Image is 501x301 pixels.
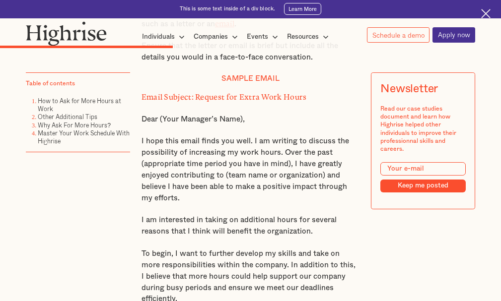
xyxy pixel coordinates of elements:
[142,31,188,43] div: Individuals
[38,113,97,122] a: Other Additional Tips
[284,3,321,15] a: Learn More
[380,105,466,153] div: Read our case studies document and learn how Highrise helped other individuals to improve their p...
[142,74,360,83] h4: Sample Email
[380,162,466,192] form: Modal Form
[380,82,438,96] div: Newsletter
[481,9,490,18] img: Cross icon
[142,215,360,238] p: I am interested in taking on additional hours for several reasons that I think will benefit the o...
[38,96,121,114] a: How to Ask for More Hours at Work
[287,31,332,43] div: Resources
[142,31,175,43] div: Individuals
[194,31,241,43] div: Companies
[38,120,111,130] a: Why Ask For More Hours?
[380,180,466,192] input: Keep me posted
[180,5,275,13] div: This is some text inside of a div block.
[247,31,268,43] div: Events
[142,136,360,204] p: I hope this email finds you well. I am writing to discuss the possibility of increasing my work h...
[38,128,130,146] a: Master Your Work Schedule With Highrise
[26,79,75,87] div: Table of contents
[142,93,307,98] strong: Email Subject: Request for Extra Work Hours
[194,31,228,43] div: Companies
[432,27,475,43] a: Apply now
[142,41,360,63] p: Ensure that the letter or email is brief but include all the details you would in a face-to-face ...
[247,31,281,43] div: Events
[287,31,319,43] div: Resources
[142,114,360,125] p: Dear (Your Manager’s Name),
[26,21,107,46] img: Highrise logo
[380,162,466,176] input: Your e-mail
[367,27,429,42] a: Schedule a demo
